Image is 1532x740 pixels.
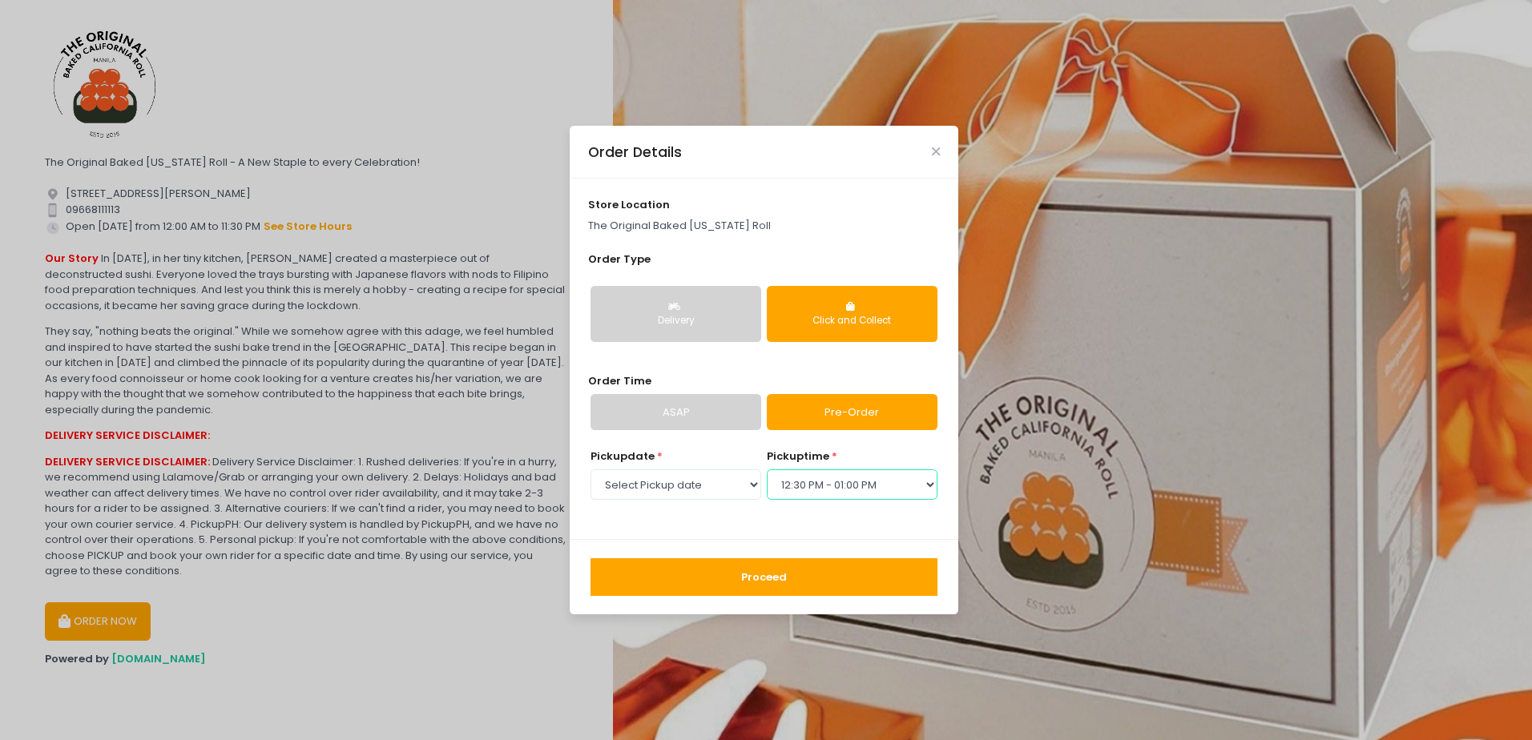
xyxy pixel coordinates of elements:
button: Proceed [591,558,937,597]
span: store location [588,197,670,212]
span: Order Type [588,251,651,267]
button: Close [932,147,940,155]
button: Delivery [591,286,761,342]
a: ASAP [591,394,761,431]
div: Order Details [588,142,682,163]
p: The Original Baked [US_STATE] Roll [588,218,941,234]
span: pickup time [767,448,829,464]
div: Delivery [602,314,750,328]
span: Pickup date [591,448,655,464]
span: Order Time [588,373,651,388]
a: Pre-Order [767,394,937,431]
div: Click and Collect [778,314,926,328]
button: Click and Collect [767,286,937,342]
